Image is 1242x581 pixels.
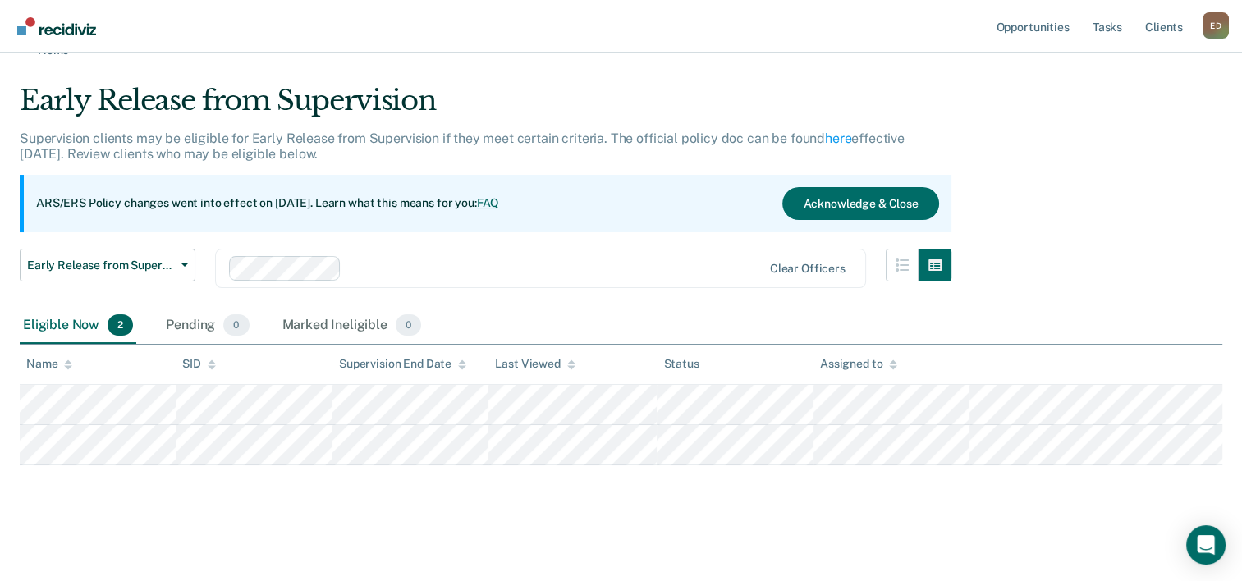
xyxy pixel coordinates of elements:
div: Name [26,357,72,371]
button: Profile dropdown button [1203,12,1229,39]
span: 0 [223,314,249,336]
span: 2 [108,314,133,336]
div: Assigned to [820,357,897,371]
button: Early Release from Supervision [20,249,195,281]
div: Status [663,357,699,371]
p: ARS/ERS Policy changes went into effect on [DATE]. Learn what this means for you: [36,195,499,212]
img: Recidiviz [17,17,96,35]
div: SID [182,357,216,371]
span: 0 [396,314,421,336]
div: Open Intercom Messenger [1186,525,1226,565]
div: Marked Ineligible0 [279,308,425,344]
div: Pending0 [163,308,252,344]
div: Clear officers [770,262,846,276]
a: FAQ [477,196,500,209]
div: E D [1203,12,1229,39]
div: Last Viewed [495,357,575,371]
div: Eligible Now2 [20,308,136,344]
div: Supervision End Date [339,357,466,371]
a: here [825,130,851,146]
p: Supervision clients may be eligible for Early Release from Supervision if they meet certain crite... [20,130,905,162]
button: Acknowledge & Close [782,187,938,220]
div: Early Release from Supervision [20,84,951,130]
span: Early Release from Supervision [27,258,175,272]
